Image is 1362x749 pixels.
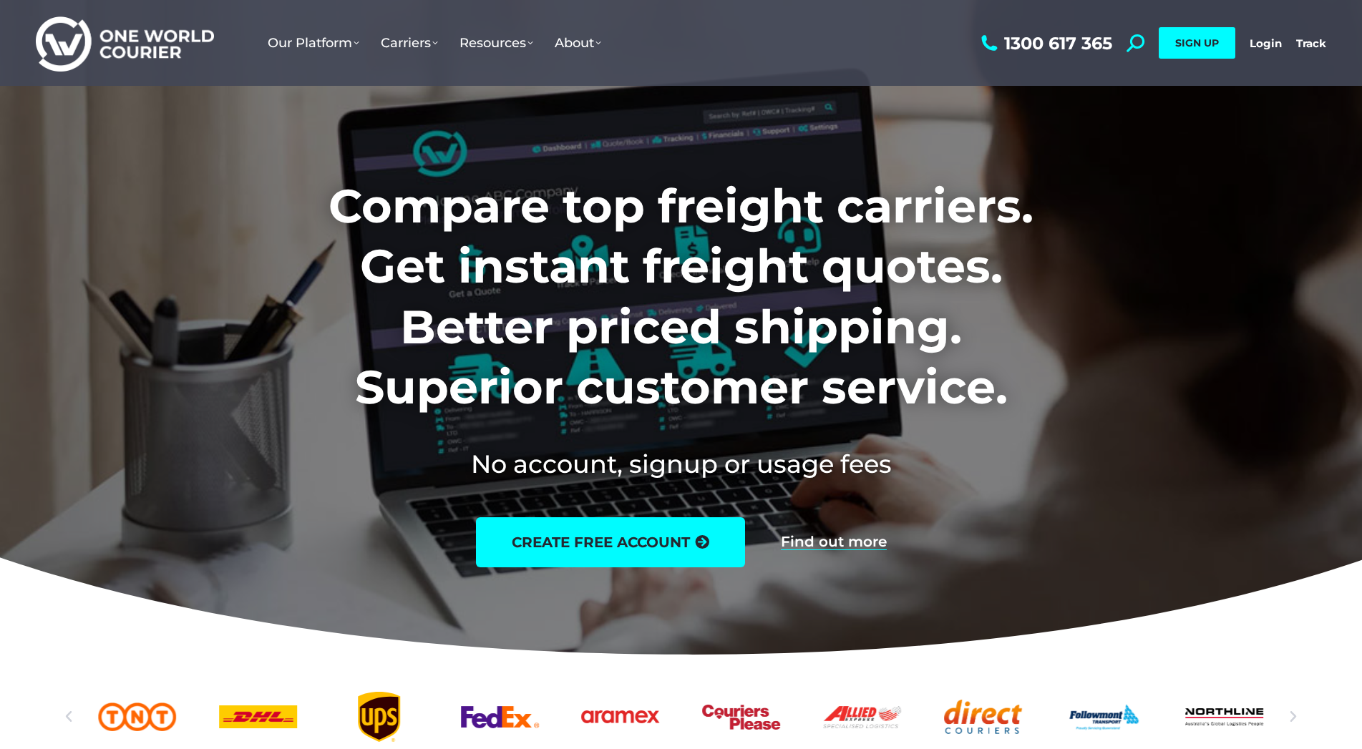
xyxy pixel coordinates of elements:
div: 8 / 25 [823,692,901,742]
a: TNT logo Australian freight company [98,692,176,742]
a: FedEx logo [461,692,539,742]
a: Couriers Please logo [702,692,780,742]
a: Carriers [370,21,449,65]
h2: No account, signup or usage fees [234,446,1128,481]
div: 3 / 25 [219,692,297,742]
a: Find out more [781,534,887,550]
div: 7 / 25 [702,692,780,742]
a: Allied Express logo [823,692,901,742]
span: Carriers [381,35,438,51]
a: Resources [449,21,544,65]
a: Login [1250,36,1282,50]
a: UPS logo [340,692,418,742]
img: One World Courier [36,14,214,72]
a: 1300 617 365 [978,34,1112,52]
a: Direct Couriers logo [944,692,1022,742]
div: 6 / 25 [582,692,660,742]
a: Aramex_logo [582,692,660,742]
a: SIGN UP [1159,27,1235,59]
span: Resources [459,35,533,51]
a: DHl logo [219,692,297,742]
span: SIGN UP [1175,36,1219,49]
div: 11 / 25 [1186,692,1264,742]
a: Followmont transoirt web logo [1065,692,1143,742]
a: Our Platform [257,21,370,65]
a: Track [1296,36,1326,50]
h1: Compare top freight carriers. Get instant freight quotes. Better priced shipping. Superior custom... [234,176,1128,418]
div: 2 / 25 [98,692,176,742]
a: About [544,21,612,65]
div: Slides [98,692,1263,742]
div: 10 / 25 [1065,692,1143,742]
div: 5 / 25 [461,692,539,742]
span: Our Platform [268,35,359,51]
span: About [555,35,601,51]
div: 9 / 25 [944,692,1022,742]
a: Northline logo [1186,692,1264,742]
a: create free account [476,517,745,567]
div: 4 / 25 [340,692,418,742]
